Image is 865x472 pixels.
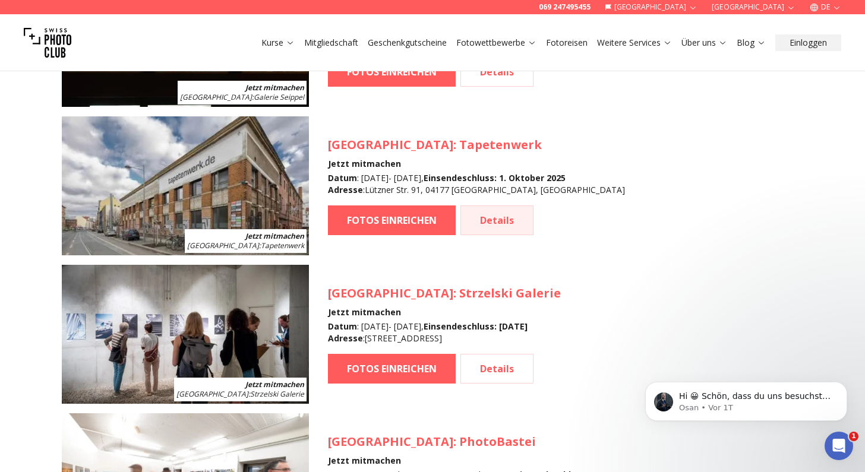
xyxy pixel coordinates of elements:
[176,389,248,399] span: [GEOGRAPHIC_DATA]
[539,2,591,12] a: 069 247495455
[592,34,677,51] button: Weitere Services
[677,34,732,51] button: Über uns
[328,321,357,332] b: Datum
[328,285,453,301] span: [GEOGRAPHIC_DATA]
[460,205,533,235] a: Details
[328,172,625,196] div: : [DATE] - [DATE] , : Lützner Str. 91, 04177 [GEOGRAPHIC_DATA], [GEOGRAPHIC_DATA]
[62,265,309,404] img: SPC Photo Awards STUTTGART November 2025
[328,306,561,318] h4: Jetzt mitmachen
[363,34,452,51] button: Geschenkgutscheine
[328,137,625,153] h3: : Tapetenwerk
[328,433,453,449] span: [GEOGRAPHIC_DATA]
[328,321,561,344] div: : [DATE] - [DATE] , : [STREET_ADDRESS]
[328,332,363,344] b: Adresse
[304,37,358,49] a: Mitgliedschaft
[187,240,304,251] span: : Tapetenwerk
[452,34,541,51] button: Fotowettbewerbe
[546,37,588,49] a: Fotoreisen
[627,357,865,440] iframe: Intercom notifications Nachricht
[825,432,853,460] iframe: Intercom live chat
[681,37,727,49] a: Über uns
[328,172,357,183] b: Datum
[24,19,71,66] img: Swiss photo club
[328,205,456,235] a: FOTOS EINREICHEN
[245,379,304,389] b: Jetzt mitmachen
[424,172,566,183] b: Einsendeschluss : 1. Oktober 2025
[328,455,619,467] h4: Jetzt mitmachen
[180,92,304,102] span: : Galerie Seippel
[328,158,625,170] h4: Jetzt mitmachen
[62,116,309,255] img: SPC Photo Awards LEIPZIG November 2025
[261,37,295,49] a: Kurse
[328,433,619,450] h3: : PhotoBastei
[180,92,252,102] span: [GEOGRAPHIC_DATA]
[257,34,299,51] button: Kurse
[424,321,528,332] b: Einsendeschluss : [DATE]
[328,184,363,195] b: Adresse
[328,285,561,302] h3: : Strzelski Galerie
[732,34,771,51] button: Blog
[368,37,447,49] a: Geschenkgutscheine
[456,37,536,49] a: Fotowettbewerbe
[775,34,841,51] button: Einloggen
[187,240,259,251] span: [GEOGRAPHIC_DATA]
[245,83,304,93] b: Jetzt mitmachen
[328,137,453,153] span: [GEOGRAPHIC_DATA]
[245,231,304,241] b: Jetzt mitmachen
[541,34,592,51] button: Fotoreisen
[460,354,533,384] a: Details
[597,37,672,49] a: Weitere Services
[328,354,456,384] a: FOTOS EINREICHEN
[299,34,363,51] button: Mitgliedschaft
[737,37,766,49] a: Blog
[460,57,533,87] a: Details
[849,432,858,441] span: 1
[176,389,304,399] span: : Strzelski Galerie
[328,57,456,87] a: FOTOS EINREICHEN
